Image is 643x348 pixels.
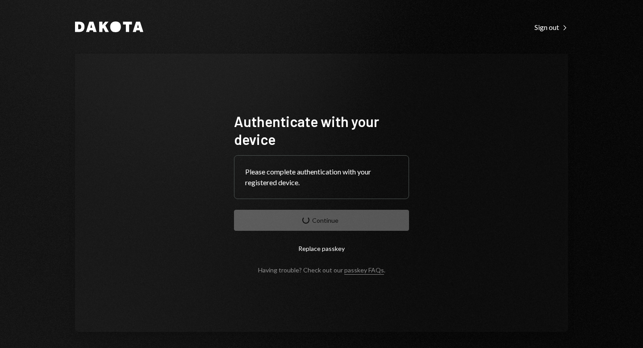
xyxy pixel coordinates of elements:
[534,23,568,32] div: Sign out
[344,266,384,275] a: passkey FAQs
[234,238,409,259] button: Replace passkey
[258,266,385,274] div: Having trouble? Check out our .
[245,166,398,188] div: Please complete authentication with your registered device.
[534,22,568,32] a: Sign out
[234,112,409,148] h1: Authenticate with your device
